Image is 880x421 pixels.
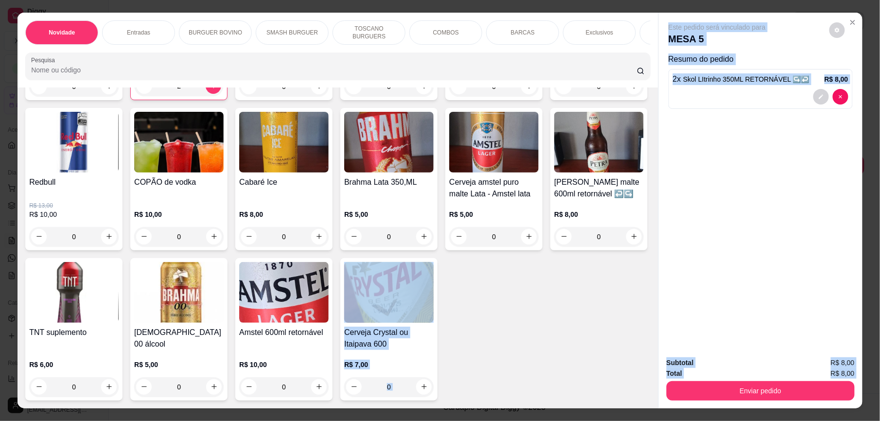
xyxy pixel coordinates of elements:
[667,359,694,367] strong: Subtotal
[554,176,644,200] h4: [PERSON_NAME] malte 600ml retornável ↩️↪️
[813,89,829,105] button: decrease-product-quantity
[239,210,329,219] p: R$ 8,00
[346,229,362,245] button: decrease-product-quantity
[845,15,861,30] button: Close
[241,379,257,395] button: decrease-product-quantity
[346,379,362,395] button: decrease-product-quantity
[831,368,855,379] span: R$ 8,00
[101,379,117,395] button: increase-product-quantity
[586,29,614,36] p: Exclusivos
[31,56,58,64] label: Pesquisa
[511,29,535,36] p: BARCAS
[344,360,434,369] p: R$ 7,00
[31,379,47,395] button: decrease-product-quantity
[449,112,539,173] img: product-image
[669,22,766,32] p: Este pedido será vinculado para
[344,112,434,173] img: product-image
[266,29,318,36] p: SMASH BURGUER
[29,360,119,369] p: R$ 6,00
[673,73,810,85] p: 2 x
[344,210,434,219] p: R$ 5,00
[521,229,537,245] button: increase-product-quantity
[241,229,257,245] button: decrease-product-quantity
[206,379,222,395] button: increase-product-quantity
[554,112,644,173] img: product-image
[136,229,152,245] button: decrease-product-quantity
[831,357,855,368] span: R$ 8,00
[29,327,119,338] h4: TNT suplemento
[134,210,224,219] p: R$ 10,00
[49,29,75,36] p: Novidade
[29,112,119,173] img: product-image
[29,210,119,219] p: R$ 10,00
[669,32,766,46] p: MESA 5
[344,327,434,350] h4: Cerveja Crystal ou Itaipava 600
[344,176,434,188] h4: Brahma Lata 350,ML
[239,176,329,188] h4: Cabaré Ice
[31,229,47,245] button: decrease-product-quantity
[136,379,152,395] button: decrease-product-quantity
[449,210,539,219] p: R$ 5,00
[134,360,224,369] p: R$ 5,00
[127,29,150,36] p: Entradas
[667,381,855,401] button: Enviar pedido
[29,202,119,210] p: R$ 13,00
[239,112,329,173] img: product-image
[134,176,224,188] h4: COPÃO de vodka
[626,229,642,245] button: increase-product-quantity
[833,89,848,105] button: decrease-product-quantity
[829,22,845,38] button: decrease-product-quantity
[134,112,224,173] img: product-image
[341,25,397,40] p: TOSCANO BURGUERS
[311,229,327,245] button: increase-product-quantity
[344,262,434,323] img: product-image
[189,29,242,36] p: BURGUER BOVINO
[206,229,222,245] button: increase-product-quantity
[239,360,329,369] p: R$ 10,00
[825,74,848,84] p: R$ 8,00
[29,262,119,323] img: product-image
[101,229,117,245] button: increase-product-quantity
[683,75,810,83] span: Skol LItrinho 350ML RETORNÁVEL ↪️↩️
[311,379,327,395] button: increase-product-quantity
[451,229,467,245] button: decrease-product-quantity
[29,176,119,188] h4: Redbull
[416,379,432,395] button: increase-product-quantity
[449,176,539,200] h4: Cerveja amstel puro malte Lata - Amstel lata
[554,210,644,219] p: R$ 8,00
[433,29,459,36] p: COMBOS
[416,229,432,245] button: increase-product-quantity
[667,369,682,377] strong: Total
[239,327,329,338] h4: Amstel 600ml retornável
[31,65,637,75] input: Pesquisa
[239,262,329,323] img: product-image
[134,262,224,323] img: product-image
[556,229,572,245] button: decrease-product-quantity
[134,327,224,350] h4: [DEMOGRAPHIC_DATA] 00 álcool
[669,53,853,65] p: Resumo do pedido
